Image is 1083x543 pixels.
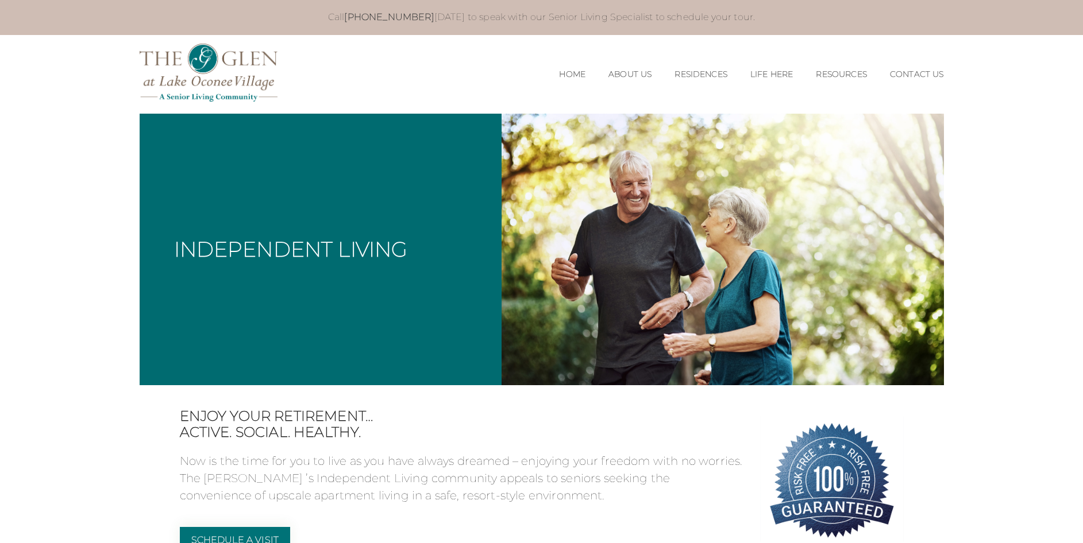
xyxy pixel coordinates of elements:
[180,452,743,504] p: Now is the time for you to live as you have always dreamed – enjoying your freedom with no worrie...
[344,11,434,22] a: [PHONE_NUMBER]
[180,408,743,425] span: Enjoy your retirement…
[750,69,793,79] a: Life Here
[151,11,932,24] p: Call [DATE] to speak with our Senior Living Specialist to schedule your tour.
[140,44,278,102] img: The Glen Lake Oconee Home
[675,69,727,79] a: Residences
[816,69,866,79] a: Resources
[180,424,743,441] span: Active. Social. Healthy.
[890,69,944,79] a: Contact Us
[559,69,585,79] a: Home
[608,69,652,79] a: About Us
[174,239,408,259] h1: Independent Living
